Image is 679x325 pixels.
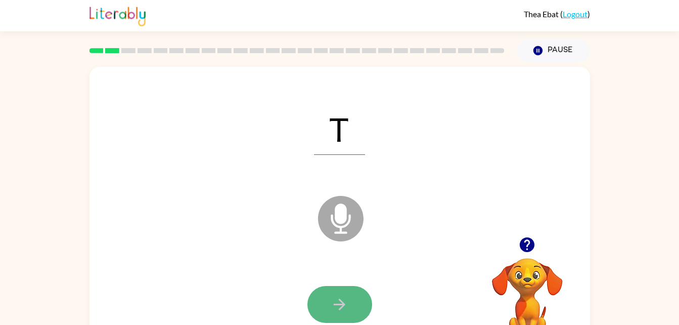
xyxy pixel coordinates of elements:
button: Pause [517,39,590,62]
span: Thea Ebat [524,9,560,19]
img: Literably [89,4,146,26]
span: T [314,102,365,155]
a: Logout [563,9,587,19]
div: ( ) [524,9,590,19]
